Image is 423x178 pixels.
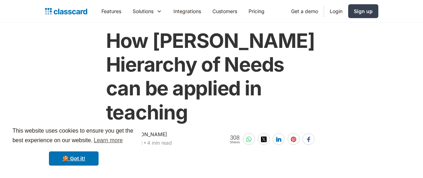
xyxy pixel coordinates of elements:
h1: How [PERSON_NAME] Hierarchy of Needs can be applied in teaching [106,29,317,124]
a: Integrations [168,3,207,19]
img: facebook-white sharing button [306,137,311,142]
div: Sign up [354,7,373,15]
a: Pricing [243,3,270,19]
div: 4 min read [147,139,172,147]
img: linkedin-white sharing button [276,137,282,142]
a: Login [324,3,348,19]
span: This website uses cookies to ensure you get the best experience on our website. [12,127,135,146]
div: [PERSON_NAME] [126,130,167,139]
img: pinterest-white sharing button [291,137,296,142]
a: learn more about cookies [93,135,124,146]
a: Customers [207,3,243,19]
div: Solutions [127,3,168,19]
div: cookieconsent [6,120,142,172]
div: ‧ [143,139,147,149]
a: Get a demo [285,3,324,19]
div: Solutions [133,7,154,15]
a: home [45,6,87,16]
a: Sign up [348,4,378,18]
span: 308 [230,135,240,141]
a: dismiss cookie message [49,151,99,166]
img: whatsapp-white sharing button [246,137,252,142]
img: twitter-white sharing button [261,137,267,142]
span: Shares [230,141,240,144]
a: Features [96,3,127,19]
